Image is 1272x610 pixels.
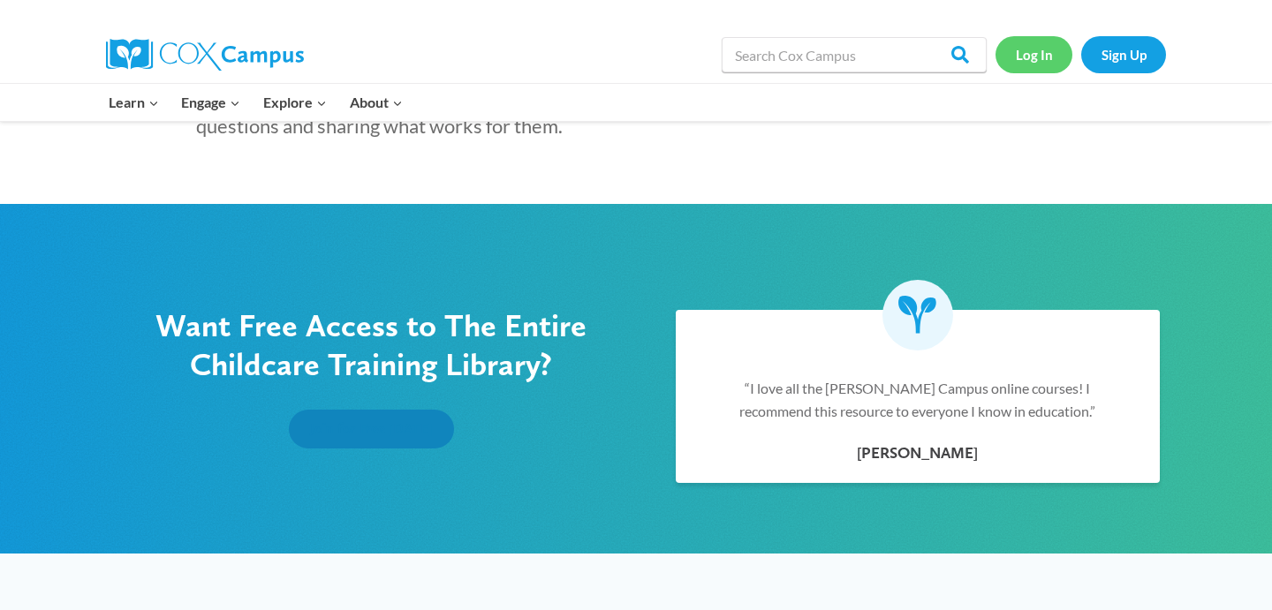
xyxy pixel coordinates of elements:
a: Sign Up [1081,36,1166,72]
img: Cox Campus [106,39,304,71]
button: Child menu of About [338,84,414,121]
input: Search Cox Campus [722,37,987,72]
a: Log In [996,36,1072,72]
p: Want Free Access to The Entire Childcare Training Library? [102,306,640,382]
nav: Secondary Navigation [996,36,1166,72]
button: Child menu of Engage [170,84,253,121]
p: “I love all the [PERSON_NAME] Campus online courses! I recommend this resource to everyone I know... [711,377,1124,422]
button: Child menu of Learn [97,84,170,121]
span: Join for Free [DATE] [310,420,433,437]
a: Join for Free [DATE] [289,410,454,448]
nav: Primary Navigation [97,84,413,121]
button: Child menu of Explore [252,84,338,121]
div: [PERSON_NAME] [711,441,1124,466]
